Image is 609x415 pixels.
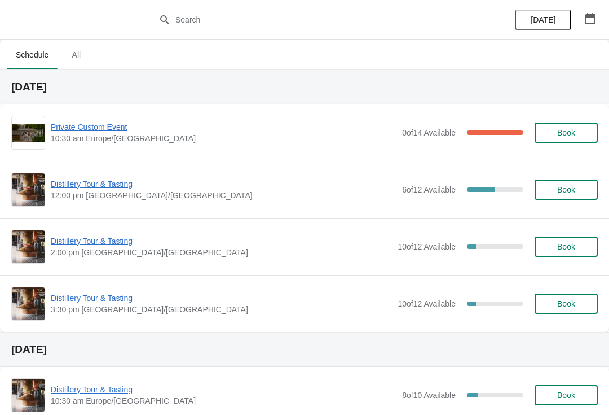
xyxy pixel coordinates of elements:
[557,391,575,400] span: Book
[175,10,457,30] input: Search
[51,304,392,315] span: 3:30 pm [GEOGRAPHIC_DATA]/[GEOGRAPHIC_DATA]
[515,10,571,30] button: [DATE]
[51,292,392,304] span: Distillery Tour & Tasting
[51,384,396,395] span: Distillery Tour & Tasting
[11,81,598,93] h2: [DATE]
[557,185,575,194] span: Book
[51,247,392,258] span: 2:00 pm [GEOGRAPHIC_DATA]/[GEOGRAPHIC_DATA]
[51,133,396,144] span: 10:30 am Europe/[GEOGRAPHIC_DATA]
[402,185,456,194] span: 6 of 12 Available
[51,395,396,407] span: 10:30 am Europe/[GEOGRAPHIC_DATA]
[51,190,396,201] span: 12:00 pm [GEOGRAPHIC_DATA]/[GEOGRAPHIC_DATA]
[398,242,456,251] span: 10 of 12 Available
[12,379,45,412] img: Distillery Tour & Tasting | | 10:30 am Europe/London
[402,391,456,400] span: 8 of 10 Available
[402,128,456,137] span: 0 of 14 Available
[535,385,598,405] button: Book
[557,242,575,251] span: Book
[557,299,575,308] span: Book
[12,124,45,142] img: Private Custom Event | | 10:30 am Europe/London
[51,178,396,190] span: Distillery Tour & Tasting
[62,45,90,65] span: All
[535,237,598,257] button: Book
[535,123,598,143] button: Book
[51,235,392,247] span: Distillery Tour & Tasting
[7,45,58,65] span: Schedule
[12,173,45,206] img: Distillery Tour & Tasting | | 12:00 pm Europe/London
[557,128,575,137] span: Book
[535,180,598,200] button: Book
[535,294,598,314] button: Book
[531,15,555,24] span: [DATE]
[12,230,45,263] img: Distillery Tour & Tasting | | 2:00 pm Europe/London
[12,287,45,320] img: Distillery Tour & Tasting | | 3:30 pm Europe/London
[51,121,396,133] span: Private Custom Event
[398,299,456,308] span: 10 of 12 Available
[11,344,598,355] h2: [DATE]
